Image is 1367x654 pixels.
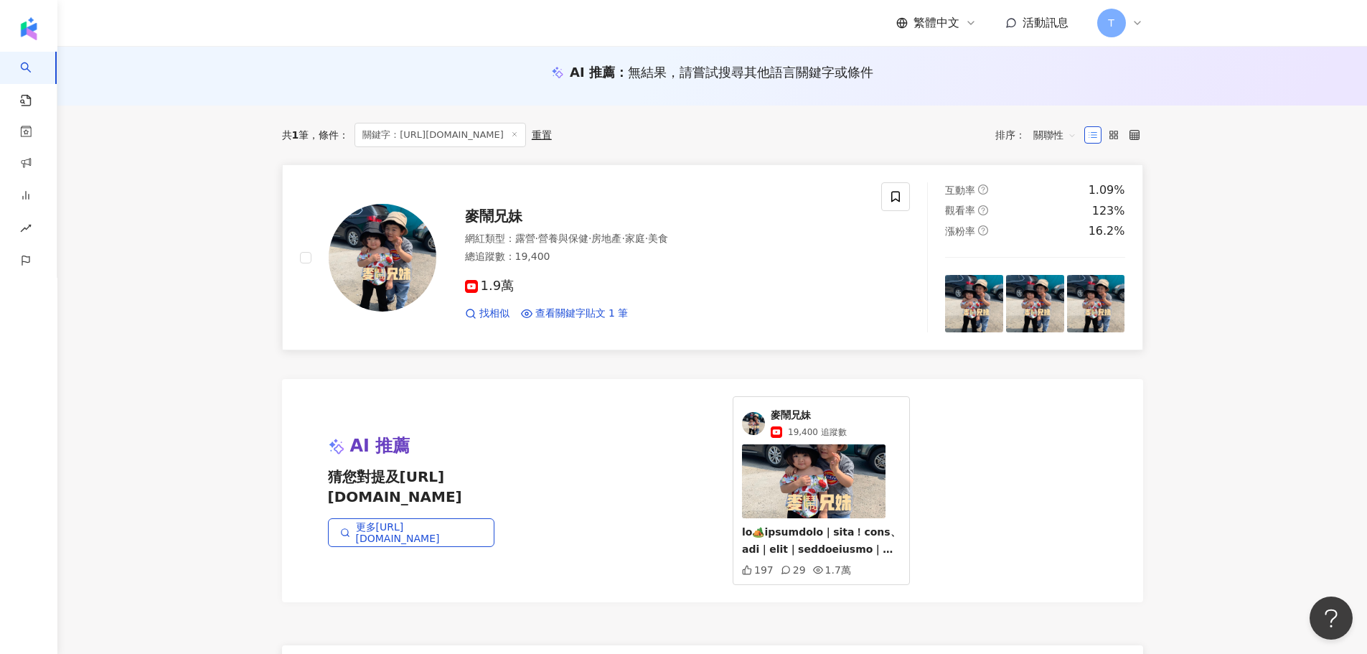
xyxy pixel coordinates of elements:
span: 麥鬧兄妹 [771,408,847,423]
span: 查看關鍵字貼文 1 筆 [535,307,629,321]
span: AI 推薦 [350,434,410,459]
span: rise [20,214,32,246]
iframe: Help Scout Beacon - Open [1310,597,1353,640]
a: 找相似 [465,307,509,321]
span: 活動訊息 [1023,16,1068,29]
div: AI 推薦 ： [570,63,873,81]
span: 露營 [515,233,535,244]
img: post-image [1006,275,1064,333]
div: 29 [781,564,806,576]
img: KOL Avatar [329,204,436,312]
div: 1.09% [1089,182,1125,198]
span: T [1108,15,1114,31]
a: 更多[URL][DOMAIN_NAME] [328,518,494,547]
div: 16.2% [1089,223,1125,239]
a: KOL Avatar麥鬧兄妹19,400 追蹤數 [742,408,901,439]
a: 查看關鍵字貼文 1 筆 [521,307,629,321]
span: 找相似 [479,307,509,321]
div: 123% [1092,203,1125,219]
span: 麥鬧兄妹 [465,207,522,225]
div: 共 筆 [282,129,309,141]
div: 重置 [532,129,552,141]
span: 無結果，請嘗試搜尋其他語言關鍵字或條件 [628,65,873,80]
span: · [588,233,591,244]
span: question-circle [978,225,988,235]
span: 繁體中文 [913,15,959,31]
span: 家庭 [625,233,645,244]
span: 1.9萬 [465,279,515,294]
span: 19,400 追蹤數 [788,426,847,439]
div: 排序： [995,123,1084,146]
span: 觀看率 [945,205,975,216]
span: 關聯性 [1033,123,1076,146]
img: logo icon [17,17,40,40]
img: KOL Avatar [742,412,765,435]
img: post-image [945,275,1003,333]
span: · [535,233,538,244]
span: 美食 [648,233,668,244]
span: 互動率 [945,184,975,196]
span: · [645,233,648,244]
span: 條件 ： [309,129,349,141]
div: 1.7萬 [813,564,851,576]
span: 營養與保健 [538,233,588,244]
span: 房地產 [591,233,621,244]
span: · [621,233,624,244]
div: 197 [742,564,774,576]
a: KOL Avatar麥鬧兄妹網紅類型：露營·營養與保健·房地產·家庭·美食總追蹤數：19,4001.9萬找相似查看關鍵字貼文 1 筆互動率question-circle1.09%觀看率quest... [282,164,1143,350]
span: 1 [292,129,299,141]
a: search [20,52,49,108]
span: 關鍵字：[URL][DOMAIN_NAME] [354,123,526,147]
span: question-circle [978,205,988,215]
div: 網紅類型 ： [465,232,865,246]
span: question-circle [978,184,988,195]
img: post-image [1067,275,1125,333]
span: 漲粉率 [945,225,975,237]
div: 總追蹤數 ： 19,400 [465,250,865,264]
span: 猜您對提及[URL][DOMAIN_NAME] [328,467,494,507]
img: 露營🏕️評價極高秒殺露營區｜有大雨棚！路況超好、設備新｜新竹露營｜緣溪森活露營區營地介紹｜麥鬧兄妹｜carcamp [742,444,886,518]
